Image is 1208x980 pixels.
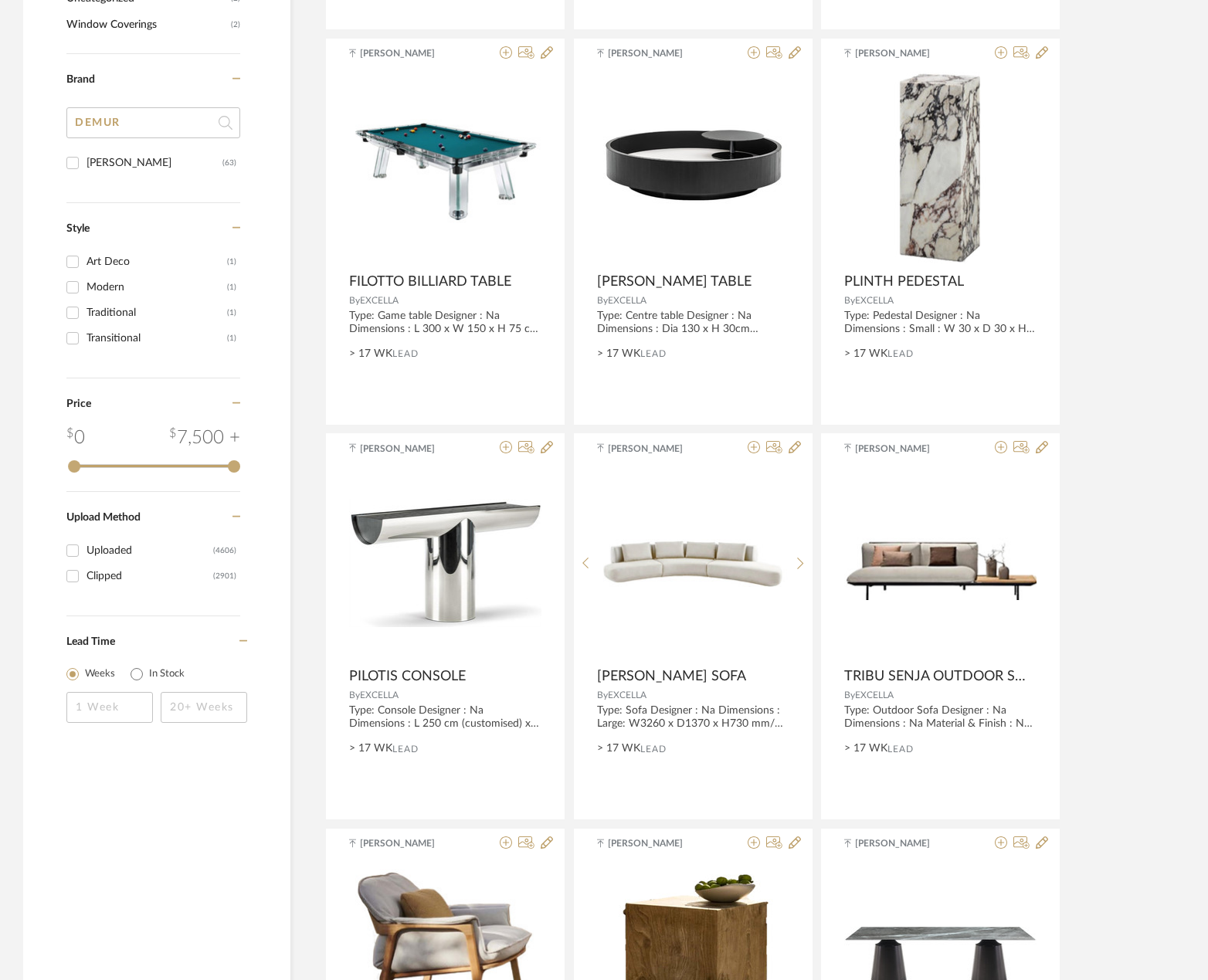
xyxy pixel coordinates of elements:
[608,296,646,305] span: EXCELLA
[894,72,988,265] img: PLINTH PEDESTAL
[66,636,115,647] span: Lead Time
[87,275,227,300] div: Modern
[349,113,541,223] img: FILOTTO BILLIARD TABLE
[597,741,640,757] span: > 17 WK
[608,836,705,850] span: [PERSON_NAME]
[844,296,855,305] span: By
[597,690,608,700] span: By
[360,46,457,60] span: [PERSON_NAME]
[844,526,1037,601] img: TRIBU SENJA OUTDOOR SOFA
[597,296,608,305] span: By
[231,12,240,37] span: (2)
[855,46,952,60] span: [PERSON_NAME]
[844,273,964,290] span: PLINTH PEDESTAL
[844,690,855,700] span: By
[213,538,236,563] div: (4606)
[227,326,236,351] div: (1)
[169,424,240,452] div: 7,500 +
[844,346,887,362] span: > 17 WK
[360,836,457,850] span: [PERSON_NAME]
[597,310,789,336] div: Type: Centre table Designer : Na Dimensions : Dia 130 x H 30cm Material & Finish : Na Product Des...
[66,424,85,452] div: 0
[66,692,153,723] input: 1 Week
[222,151,236,175] div: (63)
[213,564,236,588] div: (2901)
[360,690,399,700] span: EXCELLA
[608,690,646,700] span: EXCELLA
[640,744,667,754] span: Lead
[844,310,1037,336] div: Type: Pedestal Designer : Na Dimensions : Small : W 30 x D 30 x H 75cm Medium : W 30 x D 30 x H 9...
[66,12,227,38] span: Window Coverings
[66,107,240,138] input: Search Brands
[349,704,541,731] div: Type: Console Designer : Na Dimensions : L 250 cm (customised) x W 35 cm x H 75 cm Material & Fin...
[608,46,705,60] span: [PERSON_NAME]
[349,296,360,305] span: By
[844,704,1037,731] div: Type: Outdoor Sofa Designer : Na Dimensions : Na Material & Finish : Na Product Description : Na ...
[66,512,141,523] span: Upload Method
[87,564,213,588] div: Clipped
[87,300,227,325] div: Traditional
[597,346,640,362] span: > 17 WK
[87,249,227,274] div: Art Deco
[360,296,399,305] span: EXCELLA
[349,499,541,626] img: PILOTIS CONSOLE
[392,348,419,359] span: Lead
[597,539,789,587] img: AUDREY MOTION SOFA
[887,348,914,359] span: Lead
[360,442,457,456] span: [PERSON_NAME]
[349,346,392,362] span: > 17 WK
[227,300,236,325] div: (1)
[149,666,185,682] label: In Stock
[349,273,511,290] span: FILOTTO BILLIARD TABLE
[87,151,222,175] div: [PERSON_NAME]
[844,741,887,757] span: > 17 WK
[227,249,236,274] div: (1)
[161,692,247,723] input: 20+ Weeks
[855,296,894,305] span: EXCELLA
[349,741,392,757] span: > 17 WK
[349,668,466,685] span: PILOTIS CONSOLE
[640,348,667,359] span: Lead
[855,690,894,700] span: EXCELLA
[227,275,236,300] div: (1)
[597,704,789,731] div: Type: Sofa Designer : Na Dimensions : Large: W3260 x D1370 x H730 mm/ SH380mm Small : W1360 x D80...
[855,442,952,456] span: [PERSON_NAME]
[349,310,541,336] div: Type: Game table Designer : Na Dimensions : L 300 x W 150 x H 75 cm Material & Finish : Na Produc...
[87,326,227,351] div: Transitional
[608,442,705,456] span: [PERSON_NAME]
[349,690,360,700] span: By
[597,273,752,290] span: [PERSON_NAME] TABLE
[855,836,952,850] span: [PERSON_NAME]
[597,668,746,685] span: [PERSON_NAME] SOFA
[87,538,213,563] div: Uploaded
[85,666,115,682] label: Weeks
[66,74,95,85] span: Brand
[844,668,1030,685] span: TRIBU SENJA OUTDOOR SOFA
[597,124,789,212] img: JEFF COFFEE TABLE
[66,398,91,409] span: Price
[887,744,914,754] span: Lead
[66,223,90,234] span: Style
[392,744,419,754] span: Lead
